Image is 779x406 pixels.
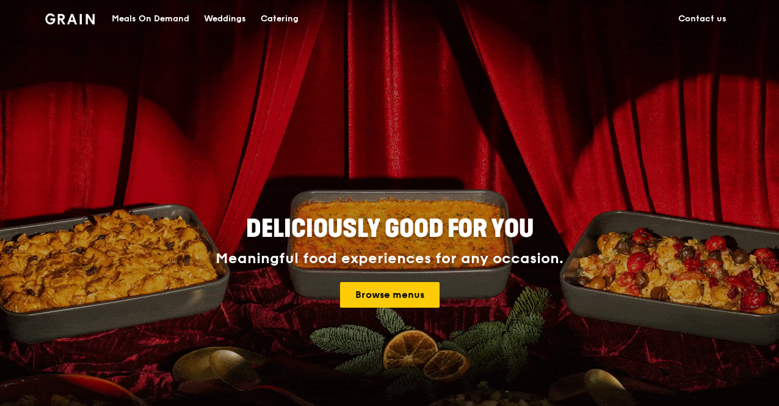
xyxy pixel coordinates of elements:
a: Catering [253,1,306,37]
div: Weddings [204,1,246,37]
span: Deliciously good for you [246,214,534,244]
a: Browse menus [340,282,440,308]
div: Meaningful food experiences for any occasion. [170,250,609,267]
div: Catering [261,1,299,37]
a: Weddings [197,1,253,37]
a: Contact us [671,1,734,37]
img: Grain [45,13,95,24]
div: Meals On Demand [112,1,189,37]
